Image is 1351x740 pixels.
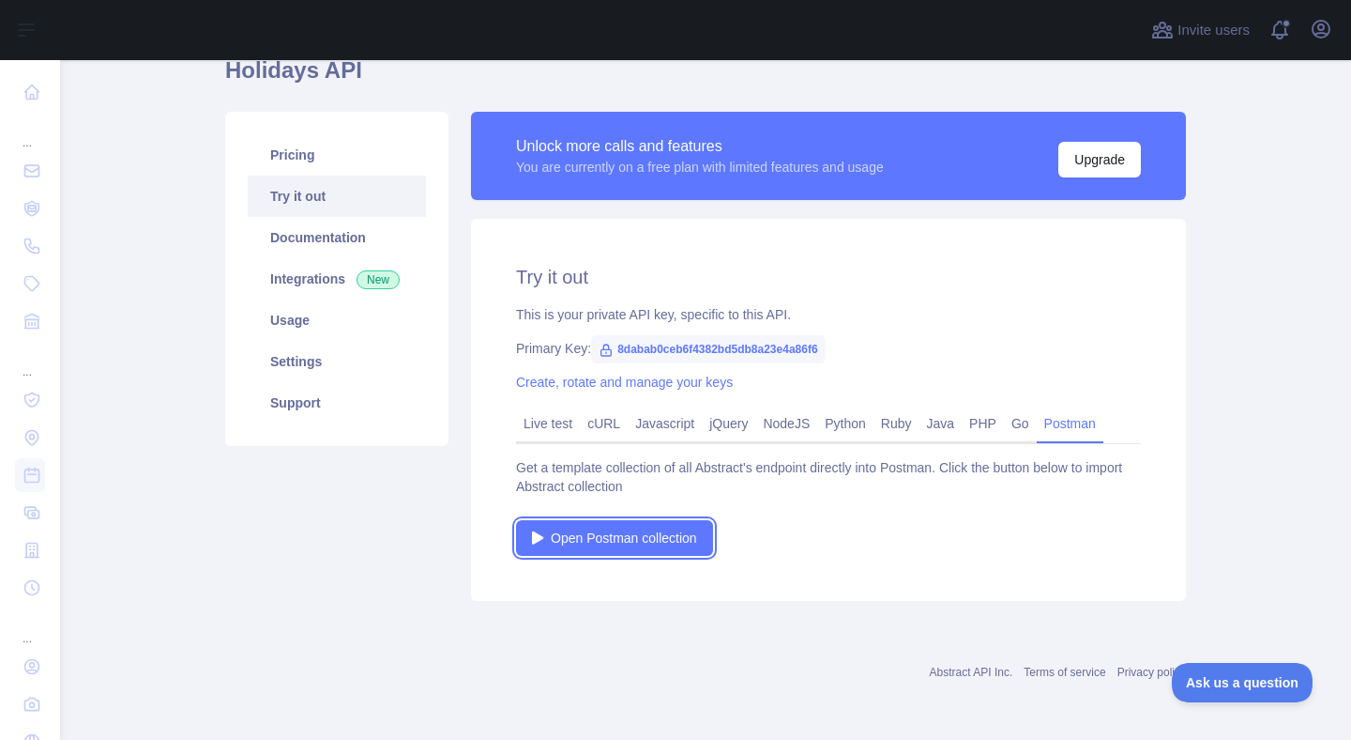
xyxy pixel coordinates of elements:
[591,335,825,363] span: 8dabab0ceb6f4382bd5db8a23e4a86f6
[1058,142,1141,177] button: Upgrade
[962,409,1004,439] a: PHP
[15,609,45,646] div: ...
[516,339,1141,358] div: Primary Key:
[873,409,919,439] a: Ruby
[248,217,426,258] a: Documentation
[702,409,755,439] a: jQuery
[817,409,873,439] a: Python
[551,529,697,547] span: Open Postman collection
[930,666,1013,679] a: Abstract API Inc.
[1147,15,1253,45] button: Invite users
[1172,663,1313,702] iframe: Toggle Customer Support
[248,134,426,176] a: Pricing
[248,382,426,424] a: Support
[919,409,963,439] a: Java
[755,409,817,439] a: NodeJS
[516,409,580,439] a: Live test
[15,342,45,379] div: ...
[1117,666,1186,679] a: Privacy policy
[248,258,426,300] a: Integrations New
[516,158,884,177] div: You are currently on a free plan with limited features and usage
[225,55,1186,100] h1: Holidays API
[628,409,702,439] a: Javascript
[1177,20,1250,41] span: Invite users
[248,300,426,341] a: Usage
[248,176,426,217] a: Try it out
[15,113,45,150] div: ...
[1024,666,1105,679] a: Terms of service
[248,341,426,382] a: Settings
[1037,409,1103,439] a: Postman
[516,305,1141,324] div: This is your private API key, specific to this API.
[580,409,628,439] a: cURL
[1004,409,1037,439] a: Go
[516,264,1141,290] h2: Try it out
[516,375,733,390] a: Create, rotate and manage your keys
[516,520,713,556] a: Open Postman collection
[516,135,884,158] div: Unlock more calls and features
[516,458,1141,496] div: Get a template collection of all Abstract's endpoint directly into Postman. Click the button belo...
[357,270,400,289] span: New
